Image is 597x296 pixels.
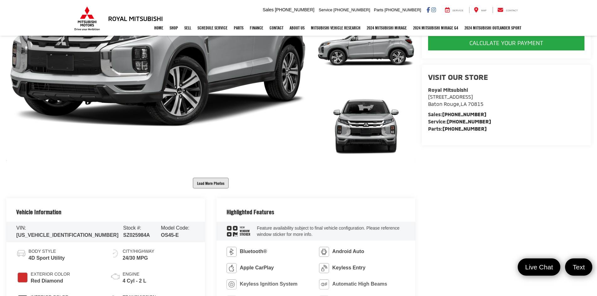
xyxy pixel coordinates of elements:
strong: Royal Mitsubishi [428,87,468,93]
span: Feature availability subject to final vehicle configuration. Please reference window sticker for ... [257,226,400,237]
img: Bluetooth® [227,247,237,257]
span: Bluetooth® [240,248,267,255]
span: Service [453,9,463,12]
span: , [428,101,484,107]
strong: Parts: [428,126,487,132]
span: Model Code: [161,225,190,231]
a: Facebook: Click to visit our Facebook page [427,7,430,12]
h2: Highlighted Features [227,209,274,216]
span: 24/30 MPG [123,255,154,262]
h2: Visit our Store [428,73,584,81]
span: Apple CarPlay [240,264,274,272]
img: Apple CarPlay [227,263,237,273]
h3: Royal Mitsubishi [108,15,163,22]
span: Parts [374,8,383,12]
a: Finance [247,20,266,36]
a: Parts: Opens in a new tab [231,20,247,36]
a: Schedule Service: Opens in a new tab [194,20,231,36]
a: Home [151,20,166,36]
span: Android Auto [332,248,364,255]
a: Expand Photo 3 [317,88,416,162]
span: Window [240,229,250,233]
img: Keyless Ignition System [227,279,237,289]
span: SZ025984A [123,232,150,238]
strong: Sales: [428,111,486,117]
button: Load More Photos [193,178,229,189]
a: [PHONE_NUMBER] [442,111,486,117]
: CALCULATE YOUR PAYMENT [428,36,584,50]
a: Sell [181,20,194,36]
span: [PHONE_NUMBER] [275,7,314,12]
img: 2020 Mitsubishi Outlander Sport 2.0 SE [315,9,416,85]
h2: Vehicle Information [16,209,61,216]
img: Android Auto [319,247,329,257]
img: Keyless Entry [319,263,329,273]
span: Sticker [240,233,250,236]
span: Contact [506,9,518,12]
a: Contact [266,20,286,36]
img: Mitsubishi [73,6,101,31]
span: 4 Cyl - 2 L [123,278,146,285]
span: OS45-E [161,232,179,238]
span: Map [481,9,486,12]
span: Red Diamond [31,278,70,285]
img: Fuel Economy [110,248,120,258]
a: Expand Photo 2 [317,10,416,84]
span: City/Highway [123,248,154,255]
span: Service [319,8,332,12]
span: Text [569,263,588,271]
span: Live Chat [522,263,556,271]
strong: Service: [428,118,491,124]
a: About Us [286,20,308,36]
a: 2024 Mitsubishi Outlander SPORT [461,20,524,36]
span: Sales [263,7,274,12]
span: Exterior Color [31,271,70,278]
span: #D22B2B [18,273,28,283]
span: [PHONE_NUMBER] [333,8,370,12]
a: [PHONE_NUMBER] [447,118,491,124]
span: VIN: [16,225,26,231]
a: Service [440,7,468,13]
span: LA [461,101,467,107]
span: [PHONE_NUMBER] [385,8,421,12]
a: Mitsubishi Vehicle Research [308,20,364,36]
span: Keyless Entry [332,264,365,272]
a: [PHONE_NUMBER] [443,126,487,132]
img: Automatic High Beams [319,279,329,289]
a: Live Chat [518,258,561,276]
span: 4D Sport Utility [29,255,65,262]
span: 70815 [468,101,484,107]
span: Engine [123,271,146,278]
span: [US_VEHICLE_IDENTIFICATION_NUMBER] [16,232,118,238]
a: Contact [493,7,523,13]
div: window sticker [227,226,250,236]
a: Instagram: Click to visit our Instagram page [431,7,436,12]
a: 2024 Mitsubishi Mirage [364,20,410,36]
span: Body Style [29,248,65,255]
a: [STREET_ADDRESS] Baton Rouge,LA 70815 [428,94,484,107]
a: Text [565,258,592,276]
img: 2020 Mitsubishi Outlander Sport 2.0 SE [315,87,416,163]
a: 2024 Mitsubishi Mirage G4 [410,20,461,36]
span: Baton Rouge [428,101,459,107]
span: Stock #: [123,225,141,231]
span: [STREET_ADDRESS] [428,94,473,100]
a: Map [469,7,491,13]
span: View [240,226,250,229]
a: Shop [166,20,181,36]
